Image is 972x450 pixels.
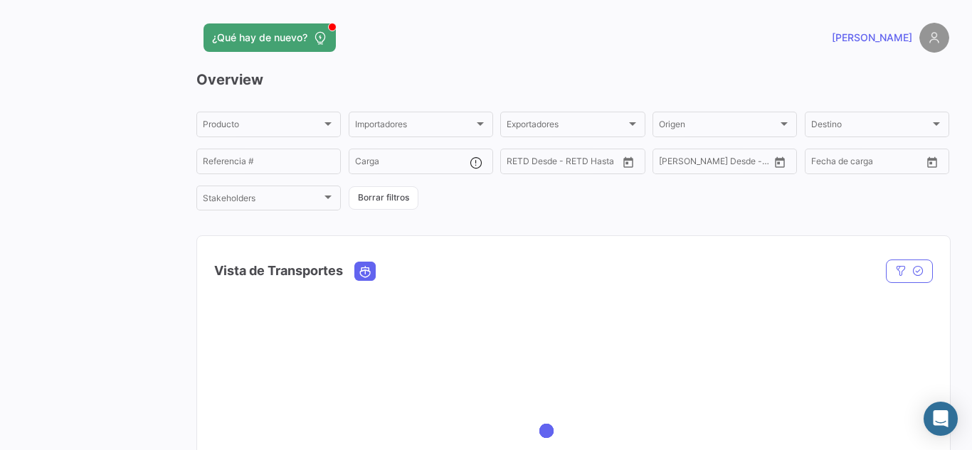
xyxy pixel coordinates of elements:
[355,122,474,132] span: Importadores
[811,122,930,132] span: Destino
[196,70,949,90] h3: Overview
[659,122,778,132] span: Origen
[847,159,899,168] input: Hasta
[921,151,943,173] button: Open calendar
[355,262,375,280] button: Ocean
[618,151,639,173] button: Open calendar
[507,159,532,168] input: Desde
[924,402,958,436] div: Abrir Intercom Messenger
[203,122,322,132] span: Producto
[203,195,322,205] span: Stakeholders
[694,159,747,168] input: Hasta
[832,31,912,45] span: [PERSON_NAME]
[542,159,595,168] input: Hasta
[507,122,625,132] span: Exportadores
[349,186,418,210] button: Borrar filtros
[769,151,791,173] button: Open calendar
[212,31,307,45] span: ¿Qué hay de nuevo?
[659,159,685,168] input: Desde
[811,159,837,168] input: Desde
[214,261,343,281] h4: Vista de Transportes
[204,23,336,52] button: ¿Qué hay de nuevo?
[919,23,949,53] img: placeholder-user.png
